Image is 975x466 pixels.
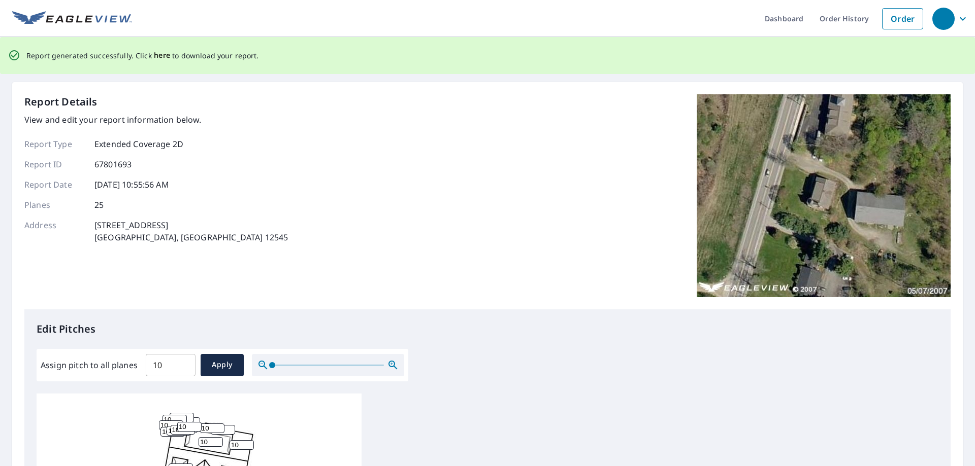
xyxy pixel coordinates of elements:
input: 00.0 [146,351,196,379]
p: Report Date [24,178,85,191]
a: Order [882,8,923,29]
p: Report Details [24,94,97,110]
button: here [154,49,171,62]
p: Edit Pitches [37,321,938,337]
p: Address [24,219,85,243]
p: 67801693 [94,158,132,170]
p: Planes [24,199,85,211]
p: 25 [94,199,104,211]
img: EV Logo [12,11,132,26]
p: [DATE] 10:55:56 AM [94,178,169,191]
img: Top image [697,94,951,297]
p: Report ID [24,158,85,170]
p: Report Type [24,138,85,150]
p: Extended Coverage 2D [94,138,183,150]
p: [STREET_ADDRESS] [GEOGRAPHIC_DATA], [GEOGRAPHIC_DATA] 12545 [94,219,288,243]
button: Apply [201,354,244,376]
span: Apply [209,359,236,371]
p: View and edit your report information below. [24,114,288,126]
label: Assign pitch to all planes [41,359,138,371]
p: Report generated successfully. Click to download your report. [26,49,259,62]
